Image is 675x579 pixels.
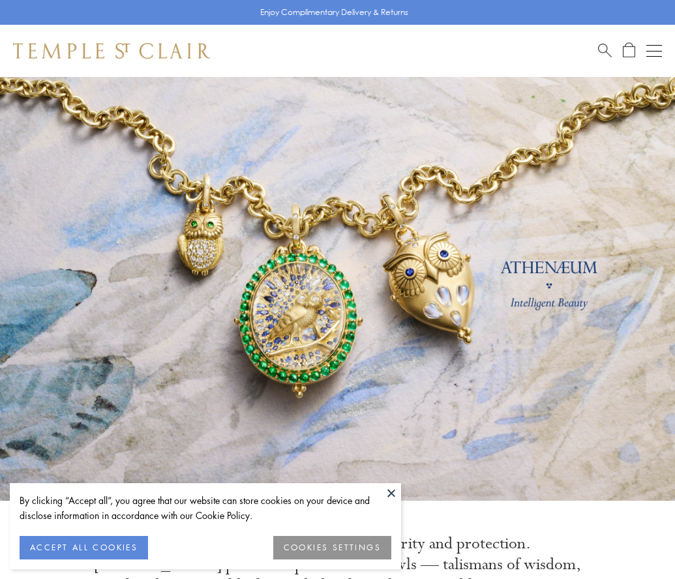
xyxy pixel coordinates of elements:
[260,6,408,19] p: Enjoy Complimentary Delivery & Returns
[646,43,662,59] button: Open navigation
[13,43,210,59] img: Temple St. Clair
[623,42,635,59] a: Open Shopping Bag
[20,493,391,523] div: By clicking “Accept all”, you agree that our website can store cookies on your device and disclos...
[598,42,612,59] a: Search
[20,536,148,559] button: ACCEPT ALL COOKIES
[273,536,391,559] button: COOKIES SETTINGS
